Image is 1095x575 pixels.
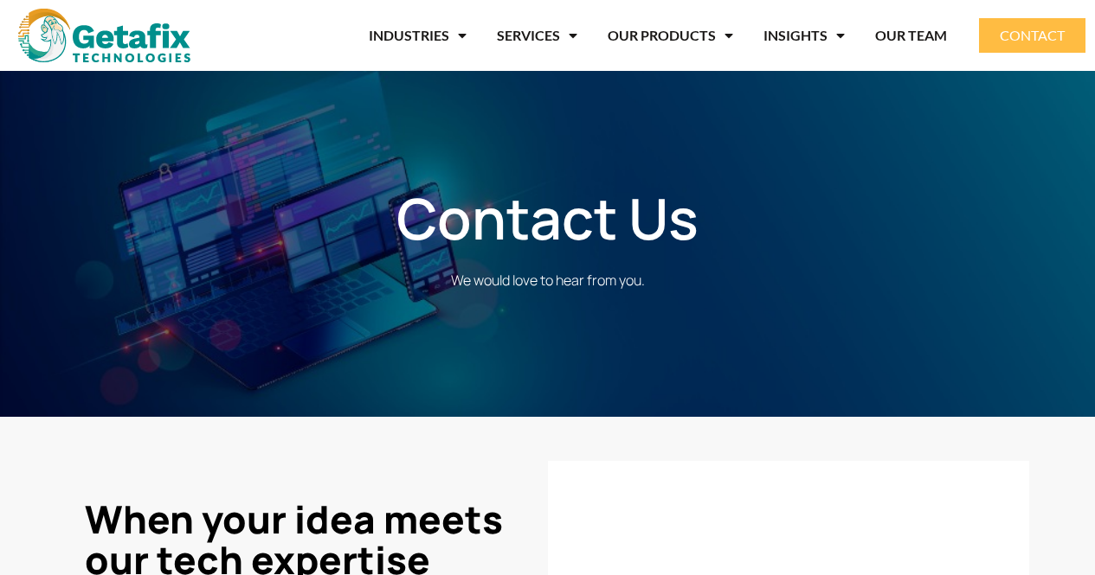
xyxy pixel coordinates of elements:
a: OUR TEAM [875,16,947,55]
span: CONTACT [1000,29,1065,42]
a: INDUSTRIES [369,16,467,55]
a: SERVICES [497,16,577,55]
img: web and mobile application development company [18,9,190,62]
a: CONTACT [979,18,1085,53]
a: INSIGHTS [763,16,845,55]
a: OUR PRODUCTS [608,16,733,55]
p: We would love to hear from you. [63,270,1033,291]
h1: Contact Us [63,185,1033,252]
nav: Menu [216,16,947,55]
